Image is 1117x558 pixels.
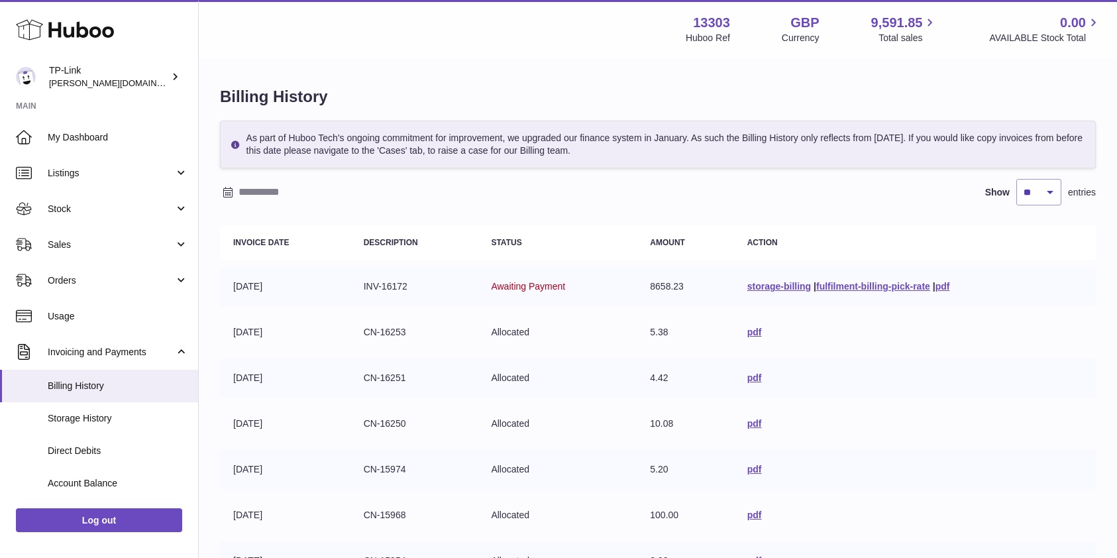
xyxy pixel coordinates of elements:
[350,359,478,398] td: CN-16251
[220,121,1096,168] div: As part of Huboo Tech's ongoing commitment for improvement, we upgraded our finance system in Jan...
[48,445,188,457] span: Direct Debits
[747,372,762,383] a: pdf
[220,496,350,535] td: [DATE]
[1068,186,1096,199] span: entries
[637,313,733,352] td: 5.38
[48,239,174,251] span: Sales
[350,404,478,443] td: CN-16250
[48,346,174,359] span: Invoicing and Payments
[935,281,950,292] a: pdf
[637,450,733,489] td: 5.20
[491,281,565,292] span: Awaiting Payment
[650,238,685,247] strong: Amount
[364,238,418,247] strong: Description
[16,508,182,532] a: Log out
[220,359,350,398] td: [DATE]
[637,359,733,398] td: 4.42
[491,418,529,429] span: Allocated
[16,67,36,87] img: susie.li@tp-link.com
[48,412,188,425] span: Storage History
[48,131,188,144] span: My Dashboard
[747,238,778,247] strong: Action
[491,327,529,337] span: Allocated
[985,186,1010,199] label: Show
[871,14,938,44] a: 9,591.85 Total sales
[790,14,819,32] strong: GBP
[220,313,350,352] td: [DATE]
[637,496,733,535] td: 100.00
[637,267,733,306] td: 8658.23
[816,281,930,292] a: fulfilment-billing-pick-rate
[48,203,174,215] span: Stock
[350,267,478,306] td: INV-16172
[48,310,188,323] span: Usage
[220,86,1096,107] h1: Billing History
[220,267,350,306] td: [DATE]
[871,14,923,32] span: 9,591.85
[933,281,935,292] span: |
[491,372,529,383] span: Allocated
[747,281,811,292] a: storage-billing
[220,450,350,489] td: [DATE]
[49,78,335,88] span: [PERSON_NAME][DOMAIN_NAME][EMAIL_ADDRESS][DOMAIN_NAME]
[491,510,529,520] span: Allocated
[686,32,730,44] div: Huboo Ref
[48,380,188,392] span: Billing History
[350,313,478,352] td: CN-16253
[989,14,1101,44] a: 0.00 AVAILABLE Stock Total
[350,450,478,489] td: CN-15974
[233,238,289,247] strong: Invoice Date
[49,64,168,89] div: TP-Link
[637,404,733,443] td: 10.08
[747,464,762,474] a: pdf
[747,418,762,429] a: pdf
[693,14,730,32] strong: 13303
[48,274,174,287] span: Orders
[48,477,188,490] span: Account Balance
[491,238,521,247] strong: Status
[491,464,529,474] span: Allocated
[989,32,1101,44] span: AVAILABLE Stock Total
[350,496,478,535] td: CN-15968
[878,32,937,44] span: Total sales
[1060,14,1086,32] span: 0.00
[782,32,820,44] div: Currency
[814,281,816,292] span: |
[747,510,762,520] a: pdf
[48,167,174,180] span: Listings
[220,404,350,443] td: [DATE]
[747,327,762,337] a: pdf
